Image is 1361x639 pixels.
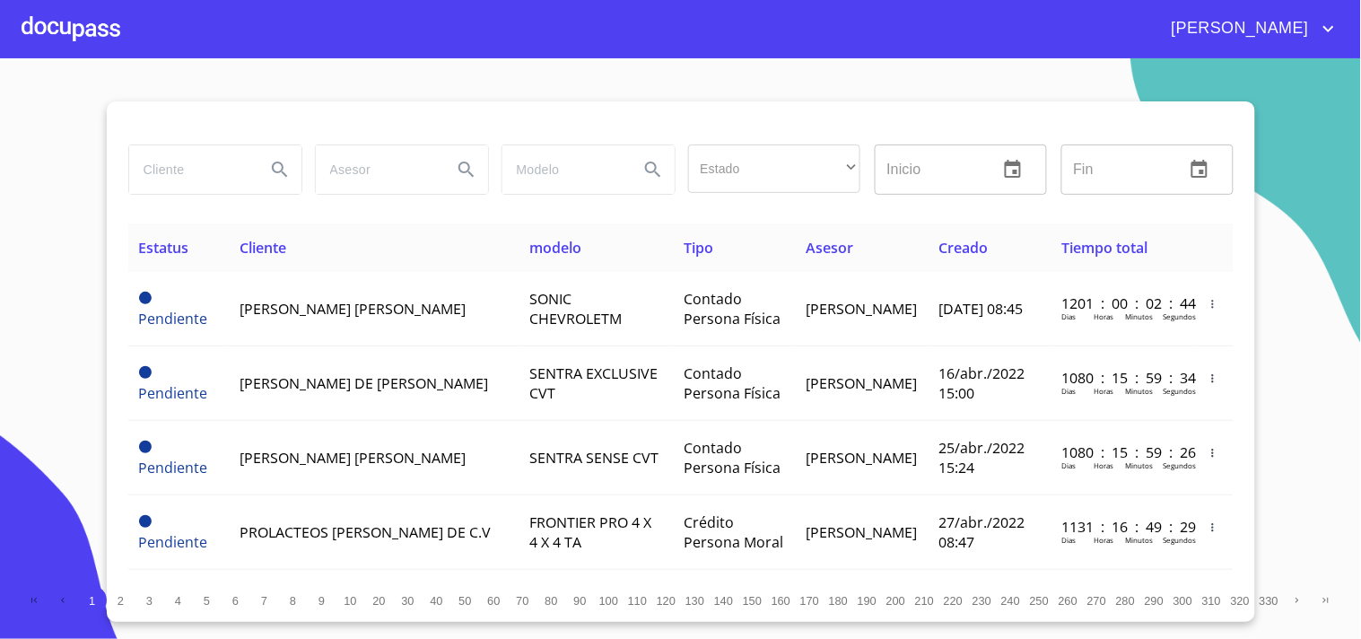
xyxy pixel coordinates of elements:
span: 180 [829,594,848,608]
span: Creado [938,238,988,258]
button: 240 [997,586,1025,615]
span: [PERSON_NAME] [806,373,917,393]
span: 290 [1145,594,1164,608]
span: Tipo [684,238,713,258]
button: 250 [1025,586,1054,615]
button: 330 [1255,586,1284,615]
span: 170 [800,594,819,608]
button: 130 [681,586,710,615]
span: 6 [232,594,239,608]
span: [PERSON_NAME] [1158,14,1318,43]
button: 80 [537,586,566,615]
span: SENTRA SENSE CVT [529,448,659,468]
p: 1201 : 00 : 02 : 44 [1061,293,1182,313]
span: 20 [372,594,385,608]
button: 170 [796,586,824,615]
button: 220 [939,586,968,615]
span: 200 [886,594,905,608]
span: Crédito Persona Moral [684,512,783,552]
span: 110 [628,594,647,608]
button: 30 [394,586,423,615]
span: 30 [401,594,414,608]
button: 160 [767,586,796,615]
span: 220 [944,594,963,608]
span: Estatus [139,238,189,258]
span: SONIC CHEVROLETM [529,289,622,328]
button: 150 [738,586,767,615]
p: Horas [1094,386,1113,396]
span: 9 [318,594,325,608]
span: [PERSON_NAME] DE [PERSON_NAME] [240,373,488,393]
span: Tiempo total [1061,238,1147,258]
span: 280 [1116,594,1135,608]
span: [PERSON_NAME] [PERSON_NAME] [240,299,466,319]
span: Pendiente [139,441,152,453]
span: 310 [1202,594,1221,608]
input: search [502,145,624,194]
span: [PERSON_NAME] [806,522,917,542]
button: 280 [1112,586,1140,615]
button: 120 [652,586,681,615]
button: 90 [566,586,595,615]
button: 310 [1198,586,1226,615]
button: Search [445,148,488,191]
span: Contado Persona Física [684,438,781,477]
span: 4 [175,594,181,608]
span: [PERSON_NAME] [PERSON_NAME] [240,448,466,468]
span: modelo [529,238,581,258]
button: 5 [193,586,222,615]
span: 25/abr./2022 15:24 [938,438,1025,477]
p: Segundos [1163,311,1196,321]
button: 270 [1083,586,1112,615]
span: 3 [146,594,153,608]
span: 10 [344,594,356,608]
p: Horas [1094,460,1113,470]
button: 70 [509,586,537,615]
span: 120 [657,594,676,608]
button: 6 [222,586,250,615]
span: Cliente [240,238,286,258]
span: Contado Persona Física [684,289,781,328]
p: Minutos [1125,386,1153,396]
span: 230 [973,594,991,608]
span: 16/abr./2022 15:00 [938,363,1025,403]
span: [PERSON_NAME] [806,448,917,468]
button: 110 [624,586,652,615]
button: 8 [279,586,308,615]
input: search [129,145,251,194]
p: Horas [1094,535,1113,545]
p: Segundos [1163,386,1196,396]
span: 190 [858,594,877,608]
span: Pendiente [139,309,208,328]
button: 10 [336,586,365,615]
p: 1080 : 15 : 59 : 26 [1061,442,1182,462]
span: 320 [1231,594,1250,608]
span: 70 [516,594,528,608]
span: Contado Persona Física [684,363,781,403]
span: 8 [290,594,296,608]
span: 40 [430,594,442,608]
button: 100 [595,586,624,615]
button: 210 [911,586,939,615]
span: 80 [545,594,557,608]
p: Dias [1061,311,1076,321]
button: 4 [164,586,193,615]
span: Pendiente [139,383,208,403]
button: 140 [710,586,738,615]
span: Pendiente [139,532,208,552]
p: Horas [1094,311,1113,321]
button: 60 [480,586,509,615]
span: Pendiente [139,366,152,379]
p: Minutos [1125,460,1153,470]
button: 40 [423,586,451,615]
span: [DATE] 08:45 [938,299,1023,319]
button: 320 [1226,586,1255,615]
p: Dias [1061,386,1076,396]
span: 60 [487,594,500,608]
button: 230 [968,586,997,615]
span: Pendiente [139,292,152,304]
span: Pendiente [139,515,152,528]
span: FRONTIER PRO 4 X 4 X 4 TA [529,512,651,552]
p: Minutos [1125,535,1153,545]
span: 240 [1001,594,1020,608]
